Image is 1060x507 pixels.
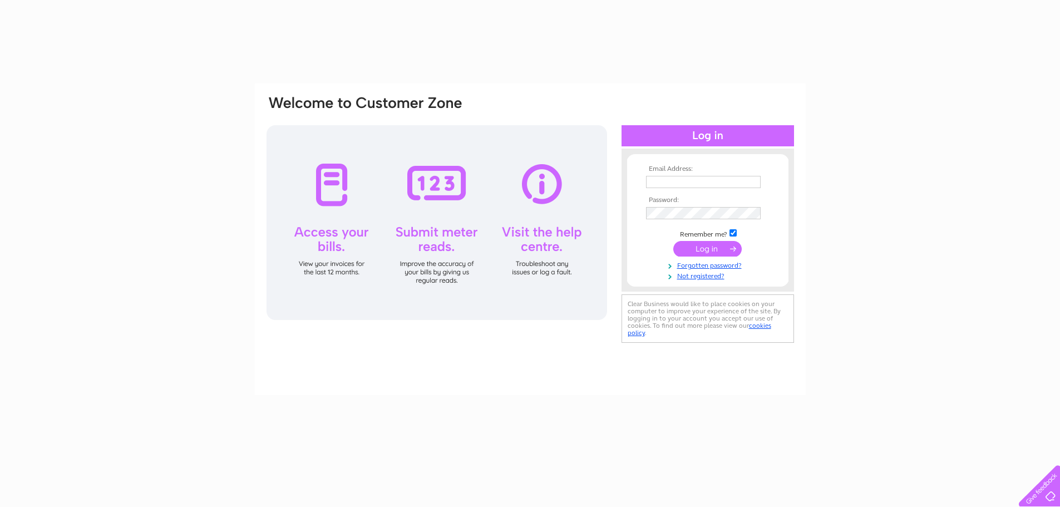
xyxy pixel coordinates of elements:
a: cookies policy [628,322,771,337]
td: Remember me? [643,228,772,239]
input: Submit [673,241,742,257]
div: Clear Business would like to place cookies on your computer to improve your experience of the sit... [622,294,794,343]
th: Password: [643,196,772,204]
a: Not registered? [646,270,772,280]
th: Email Address: [643,165,772,173]
a: Forgotten password? [646,259,772,270]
